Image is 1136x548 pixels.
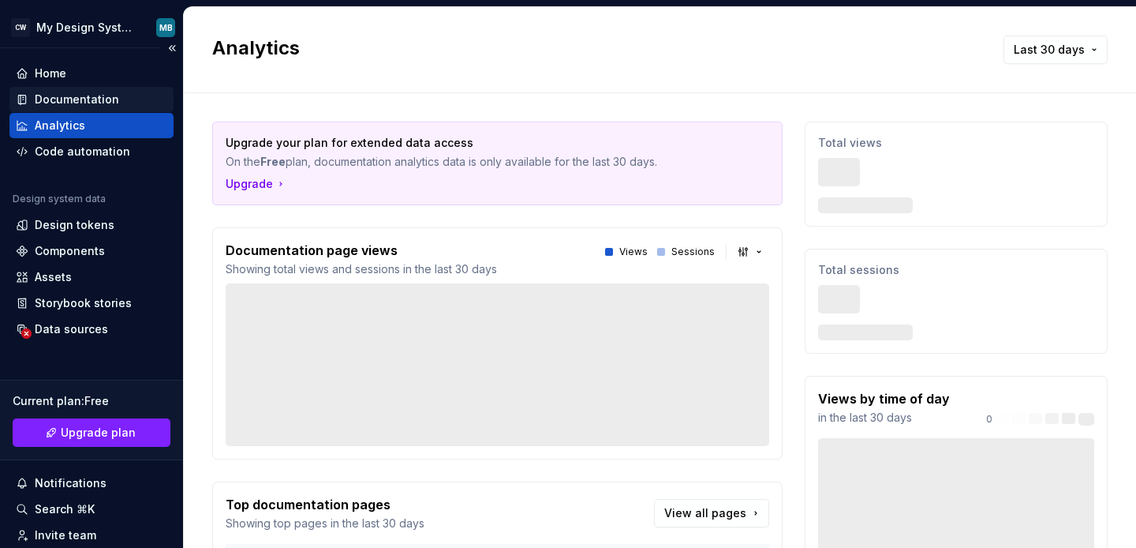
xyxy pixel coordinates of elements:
a: Components [9,238,174,264]
a: Documentation [9,87,174,112]
div: Assets [35,269,72,285]
div: Documentation [35,92,119,107]
div: Design system data [13,193,106,205]
span: Upgrade plan [61,425,136,441]
div: Storybook stories [35,295,132,311]
p: Documentation page views [226,241,497,260]
p: Showing total views and sessions in the last 30 days [226,261,497,277]
button: Collapse sidebar [161,37,183,59]
p: Top documentation pages [226,495,424,514]
button: Upgrade plan [13,419,170,447]
div: Current plan : Free [13,393,170,409]
div: Analytics [35,118,85,133]
p: Upgrade your plan for extended data access [226,135,659,151]
div: Notifications [35,475,106,491]
a: Data sources [9,317,174,342]
span: View all pages [664,505,746,521]
div: Search ⌘K [35,501,95,517]
strong: Free [260,155,286,168]
a: View all pages [654,499,769,527]
div: MB [159,21,173,34]
p: Sessions [671,246,715,258]
p: Showing top pages in the last 30 days [226,516,424,531]
button: Search ⌘K [9,497,174,522]
button: Last 30 days [1003,36,1108,64]
button: CWMy Design SystemMB [3,10,180,44]
span: Last 30 days [1014,42,1085,58]
div: Code automation [35,144,130,160]
a: Assets [9,265,174,290]
a: Home [9,61,174,86]
p: in the last 30 days [818,410,950,426]
a: Analytics [9,113,174,138]
p: Views by time of day [818,389,950,408]
a: Storybook stories [9,291,174,316]
div: Components [35,243,105,259]
p: 0 [986,413,992,426]
button: Notifications [9,471,174,496]
p: Total sessions [818,262,1094,278]
a: Design tokens [9,212,174,238]
div: Invite team [35,527,96,543]
a: Invite team [9,523,174,548]
button: Upgrade [226,176,287,192]
h2: Analytics [212,36,978,61]
p: On the plan, documentation analytics data is only available for the last 30 days. [226,154,659,170]
div: CW [11,18,30,37]
p: Views [619,246,648,258]
a: Code automation [9,139,174,164]
div: Data sources [35,321,108,337]
div: My Design System [36,20,137,36]
div: Home [35,66,66,81]
p: Total views [818,135,1094,151]
div: Design tokens [35,217,114,233]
